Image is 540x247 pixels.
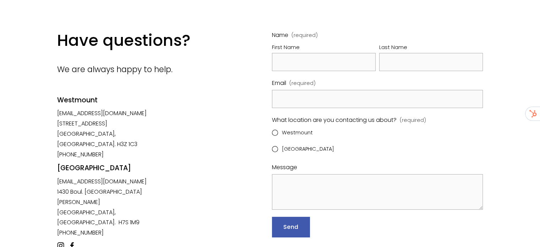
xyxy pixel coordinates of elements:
[272,115,397,125] span: What location are you contacting us about?
[57,96,161,105] h4: Westmount
[283,223,298,231] span: Send
[272,162,297,173] span: Message
[57,177,161,238] p: [EMAIL_ADDRESS][DOMAIN_NAME] 1430 Boul. [GEOGRAPHIC_DATA][PERSON_NAME] [GEOGRAPHIC_DATA], [GEOGRA...
[57,30,233,51] h2: Have questions?
[272,217,310,237] button: SendSend
[291,33,318,38] span: (required)
[379,43,483,53] div: Last Name
[289,79,316,88] span: (required)
[272,43,376,53] div: First Name
[272,78,286,88] span: Email
[57,163,161,173] h4: [GEOGRAPHIC_DATA]
[272,30,288,41] span: Name
[57,62,233,76] p: We are always happy to help.
[57,108,161,160] p: [EMAIL_ADDRESS][DOMAIN_NAME] [STREET_ADDRESS] [GEOGRAPHIC_DATA], [GEOGRAPHIC_DATA]. H3Z 1C3 [PHON...
[400,116,426,125] span: (required)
